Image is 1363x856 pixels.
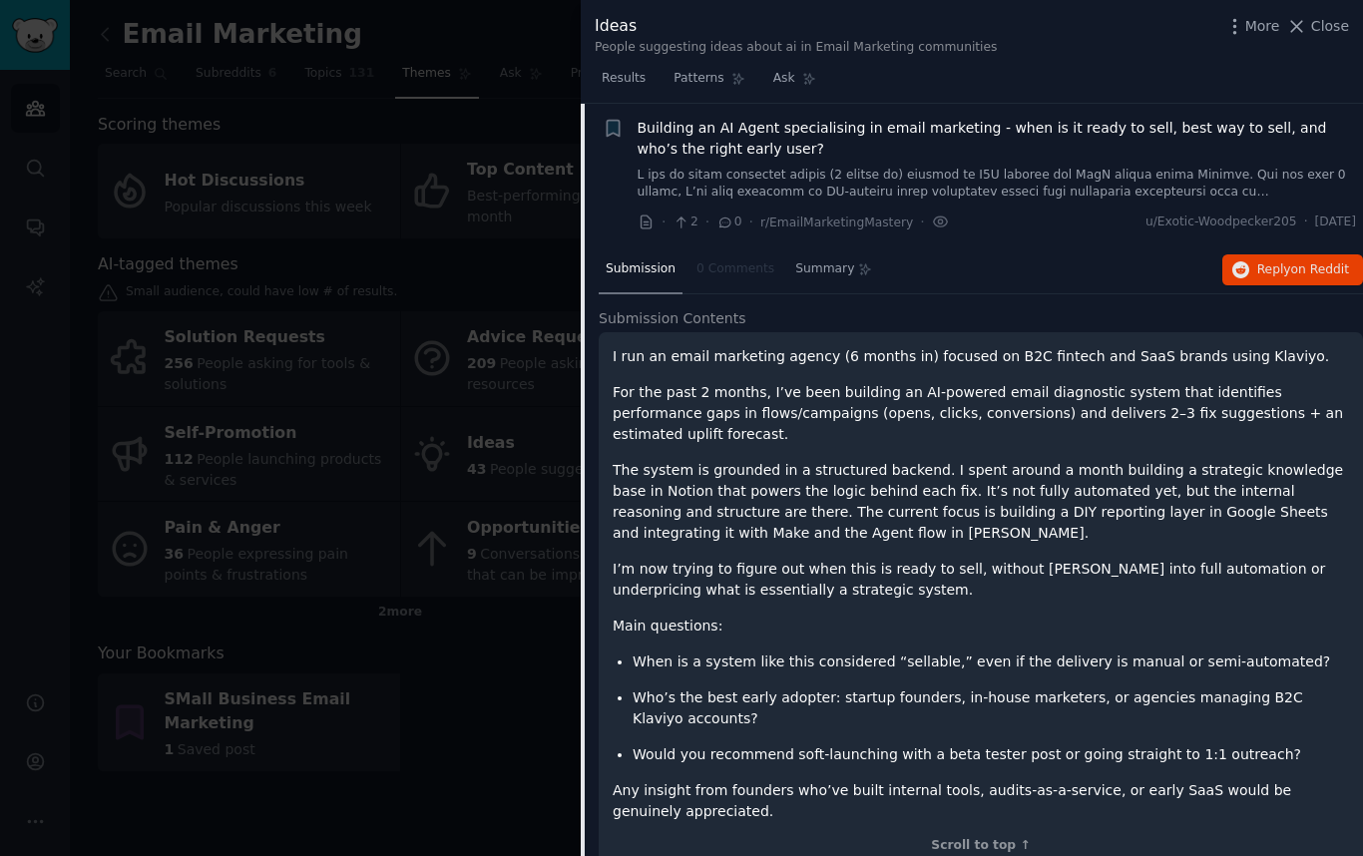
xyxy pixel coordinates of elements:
a: Results [595,63,653,104]
a: Patterns [667,63,751,104]
p: I’m now trying to figure out when this is ready to sell, without [PERSON_NAME] into full automati... [613,559,1349,601]
p: Would you recommend soft-launching with a beta tester post or going straight to 1:1 outreach? [633,744,1349,765]
div: Ideas [595,14,997,39]
p: When is a system like this considered “sellable,” even if the delivery is manual or semi-automated? [633,651,1349,672]
div: People suggesting ideas about ai in Email Marketing communities [595,39,997,57]
span: · [1304,214,1308,231]
button: Replyon Reddit [1222,254,1363,286]
span: Patterns [674,70,723,88]
span: Submission [606,260,676,278]
span: Summary [795,260,854,278]
p: For the past 2 months, I’ve been building an AI-powered email diagnostic system that identifies p... [613,382,1349,445]
span: Results [602,70,646,88]
span: r/EmailMarketingMastery [760,215,913,229]
p: Who’s the best early adopter: startup founders, in-house marketers, or agencies managing B2C Klav... [633,687,1349,729]
p: The system is grounded in a structured backend. I spent around a month building a strategic knowl... [613,460,1349,544]
span: More [1245,16,1280,37]
span: · [749,212,753,232]
span: u/Exotic-Woodpecker205 [1145,214,1297,231]
span: [DATE] [1315,214,1356,231]
p: I run an email marketing agency (6 months in) focused on B2C fintech and SaaS brands using Klaviyo. [613,346,1349,367]
span: Submission Contents [599,308,746,329]
span: on Reddit [1291,262,1349,276]
span: Reply [1257,261,1349,279]
div: Scroll to top ↑ [613,837,1349,855]
a: L ips do sitam consectet adipis (2 elitse do) eiusmod te I5U laboree dol MagN aliqua enima Minimv... [638,167,1357,202]
span: · [662,212,666,232]
span: Ask [773,70,795,88]
a: Ask [766,63,823,104]
p: Any insight from founders who’ve built internal tools, audits-as-a-service, or early SaaS would b... [613,780,1349,822]
span: 0 [716,214,741,231]
span: · [920,212,924,232]
a: Building an AI Agent specialising in email marketing - when is it ready to sell, best way to sell... [638,118,1357,160]
span: Close [1311,16,1349,37]
span: 2 [673,214,697,231]
span: · [705,212,709,232]
p: Main questions: [613,616,1349,637]
button: Close [1286,16,1349,37]
button: More [1224,16,1280,37]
